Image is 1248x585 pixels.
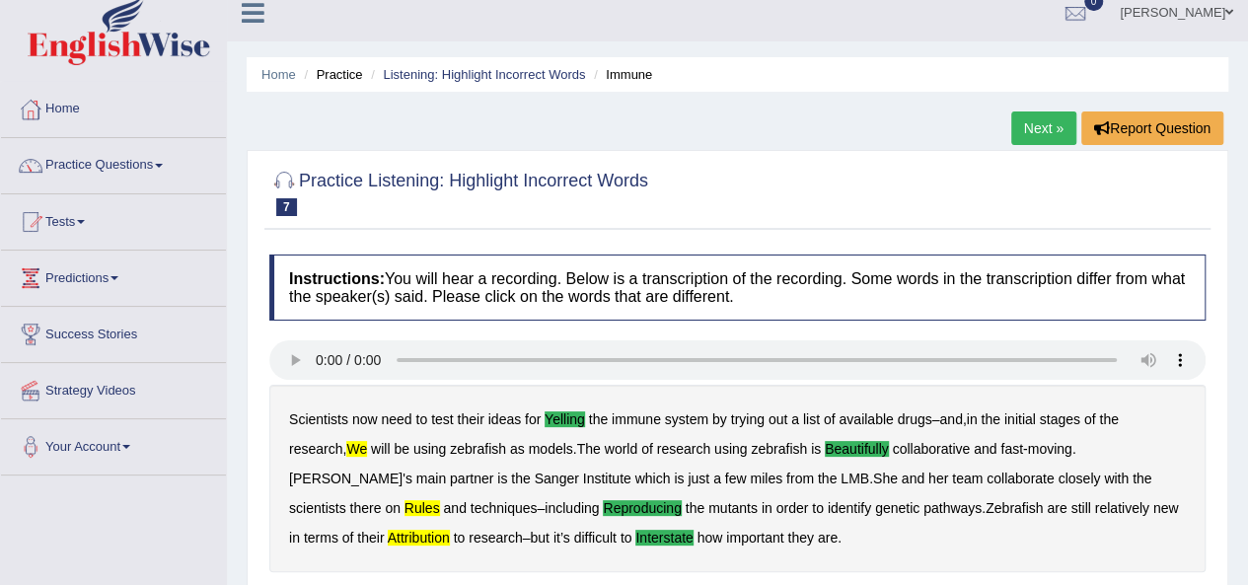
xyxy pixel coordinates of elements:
[1133,471,1151,486] b: the
[974,441,996,457] b: and
[1040,411,1080,427] b: stages
[824,411,836,427] b: of
[385,500,401,516] b: on
[1095,500,1149,516] b: relatively
[713,471,721,486] b: a
[786,471,814,486] b: from
[750,471,782,486] b: miles
[1099,411,1118,427] b: the
[665,411,708,427] b: system
[261,67,296,82] a: Home
[923,500,982,516] b: pathways
[635,471,671,486] b: which
[818,530,838,546] b: are
[686,500,704,516] b: the
[589,65,652,84] li: Immune
[1027,441,1071,457] b: moving
[525,411,541,427] b: for
[1,138,226,187] a: Practice Questions
[413,441,446,457] b: using
[1070,500,1090,516] b: still
[497,471,507,486] b: is
[674,471,684,486] b: is
[751,441,807,457] b: zebrafish
[812,500,824,516] b: to
[818,471,837,486] b: the
[776,500,809,516] b: order
[1153,500,1179,516] b: new
[583,471,631,486] b: Institute
[388,530,450,546] b: attribution
[987,471,1055,486] b: collaborate
[269,385,1206,572] div: – , , . - . . – . – .
[791,411,799,427] b: a
[621,530,632,546] b: to
[535,471,579,486] b: Sanger
[986,500,1043,516] b: Zebrafish
[1011,111,1076,145] a: Next »
[897,411,931,427] b: drugs
[488,411,521,427] b: ideas
[1000,441,1023,457] b: fast
[289,500,346,516] b: scientists
[450,471,493,486] b: partner
[342,530,354,546] b: of
[725,471,747,486] b: few
[828,500,871,516] b: identify
[269,255,1206,321] h4: You will hear a recording. Below is a transcription of the recording. Some words in the transcrip...
[635,530,693,546] b: interstate
[529,441,573,457] b: models
[431,411,454,427] b: test
[289,411,348,427] b: Scientists
[1004,411,1036,427] b: initial
[873,471,898,486] b: She
[269,167,648,216] h2: Practice Listening: Highlight Incorrect Words
[939,411,962,427] b: and
[443,500,466,516] b: and
[928,471,948,486] b: her
[416,471,446,486] b: main
[553,530,570,546] b: it’s
[708,500,758,516] b: mutants
[1084,411,1096,427] b: of
[371,441,390,457] b: will
[1,363,226,412] a: Strategy Videos
[731,411,765,427] b: trying
[892,441,970,457] b: collaborative
[726,530,783,546] b: important
[381,411,411,427] b: need
[981,411,999,427] b: the
[1047,500,1066,516] b: are
[1081,111,1223,145] button: Report Question
[825,441,889,457] b: beautifully
[346,441,367,457] b: we
[605,441,637,457] b: world
[875,500,919,516] b: genetic
[511,471,530,486] b: the
[1,419,226,469] a: Your Account
[404,500,440,516] b: rules
[394,441,409,457] b: be
[276,198,297,216] span: 7
[589,411,608,427] b: the
[545,411,585,427] b: yelling
[1104,471,1129,486] b: with
[289,530,300,546] b: in
[304,530,338,546] b: terms
[967,411,978,427] b: in
[577,441,601,457] b: The
[612,411,661,427] b: immune
[510,441,525,457] b: as
[688,471,709,486] b: just
[289,471,412,486] b: [PERSON_NAME]'s
[839,411,893,427] b: available
[902,471,924,486] b: and
[803,411,820,427] b: list
[469,530,522,546] b: research
[289,441,342,457] b: research
[415,411,427,427] b: to
[952,471,983,486] b: team
[1058,471,1100,486] b: closely
[357,530,384,546] b: their
[289,270,385,287] b: Instructions:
